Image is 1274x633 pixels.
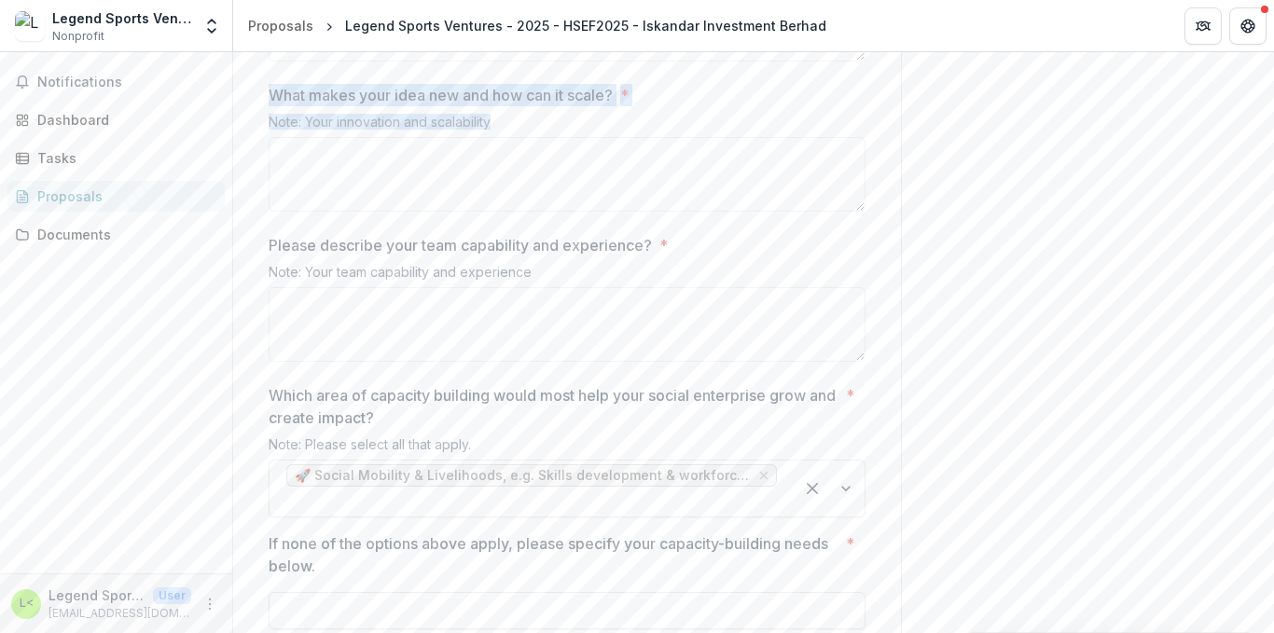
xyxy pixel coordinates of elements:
div: Legend Sports Ventures [52,8,191,28]
p: Which area of capacity building would most help your social enterprise grow and create impact? [269,384,838,429]
div: Remove 🚀 Social Mobility & Livelihoods, e.g. Skills development & workforce readiness [755,466,772,485]
p: What makes your idea new and how can it scale? [269,84,613,106]
a: Dashboard [7,104,225,135]
div: Legend Sports Ventures - 2025 - HSEF2025 - Iskandar Investment Berhad [345,16,826,35]
p: Legend Sports <[EMAIL_ADDRESS][DOMAIN_NAME]> [48,585,145,605]
span: 🚀 Social Mobility & Livelihoods, e.g. Skills development & workforce readiness [295,468,750,484]
span: Nonprofit [52,28,104,45]
img: Legend Sports Ventures [15,11,45,41]
div: Note: Please select all that apply. [269,436,865,460]
p: If none of the options above apply, please specify your capacity-building needs below. [269,532,838,577]
button: Get Help [1229,7,1267,45]
div: Legend Sports <legendsportsventures@gmail.com> [20,598,34,610]
div: Dashboard [37,110,210,130]
button: Notifications [7,67,225,97]
p: User [153,587,191,604]
button: Partners [1184,7,1222,45]
div: Note: Your innovation and scalability [269,114,865,137]
a: Documents [7,219,225,250]
div: Clear selected options [797,474,827,503]
div: Proposals [37,186,210,206]
div: Note: Your team capability and experience [269,264,865,287]
button: More [199,593,221,615]
p: [EMAIL_ADDRESS][DOMAIN_NAME] [48,605,191,622]
nav: breadcrumb [241,12,834,39]
a: Proposals [7,181,225,212]
a: Tasks [7,143,225,173]
p: Please describe your team capability and experience? [269,234,652,256]
a: Proposals [241,12,321,39]
div: Documents [37,225,210,244]
button: Open entity switcher [199,7,225,45]
div: Tasks [37,148,210,168]
span: Notifications [37,75,217,90]
div: Proposals [248,16,313,35]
